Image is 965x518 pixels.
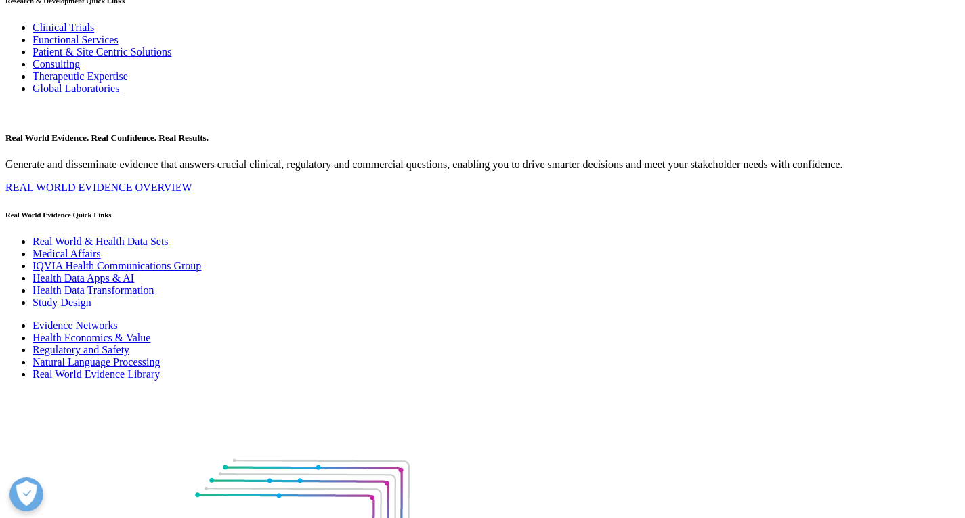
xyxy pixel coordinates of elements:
p: Generate and disseminate evidence that answers crucial clinical, regulatory and commercial questi... [5,158,960,171]
a: Clinical Trials [33,22,94,33]
a: Evidence Networks [33,320,118,331]
a: Consulting [33,58,80,70]
a: Therapeutic Expertise [33,70,128,82]
a: Health Data Apps & AI [33,272,134,284]
a: REAL WORLD EVIDENCE OVERVIEW [5,181,192,193]
a: Health Data Transformation [33,284,154,296]
a: Global Laboratories [33,83,119,94]
h5: Real World Evidence. Real Confidence. Real Results. [5,133,960,144]
a: Functional Services [33,34,119,45]
a: Patient & Site Centric Solutions [33,46,171,58]
a: Health Economics & Value [33,332,150,343]
a: Regulatory and Safety [33,344,129,355]
a: Medical Affairs [33,248,101,259]
a: Study Design [33,297,91,308]
a: Real World Evidence Library [33,368,160,380]
a: Real World & Health Data Sets [33,236,169,247]
a: Natural Language Processing [33,356,160,368]
button: Open Preferences [9,477,43,511]
a: IQVIA Health Communications Group [33,260,201,272]
h6: Real World Evidence Quick Links [5,211,960,219]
